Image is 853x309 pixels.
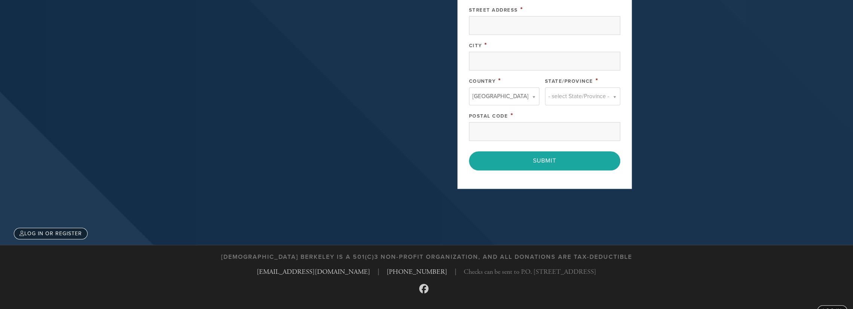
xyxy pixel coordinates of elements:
span: Checks can be sent to P.O. [STREET_ADDRESS] [464,267,596,277]
a: - select State/Province - [545,87,620,105]
a: [GEOGRAPHIC_DATA] [469,87,539,105]
label: Country [469,78,496,84]
span: This field is required. [595,76,598,85]
span: This field is required. [498,76,501,85]
span: | [378,267,379,277]
input: Submit [469,151,620,170]
span: This field is required. [484,41,487,49]
h3: [DEMOGRAPHIC_DATA] Berkeley is a 501(c)3 non-profit organization, and all donations are tax-deduc... [221,254,632,261]
label: Street Address [469,7,518,13]
span: This field is required. [511,111,514,119]
label: State/Province [545,78,593,84]
a: Log in or register [14,228,88,239]
span: | [455,267,456,277]
label: Postal Code [469,113,508,119]
a: [PHONE_NUMBER] [387,267,447,276]
a: [EMAIL_ADDRESS][DOMAIN_NAME] [257,267,370,276]
span: [GEOGRAPHIC_DATA] [472,91,528,101]
span: This field is required. [520,5,523,13]
label: City [469,43,482,49]
span: - select State/Province - [548,91,609,101]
